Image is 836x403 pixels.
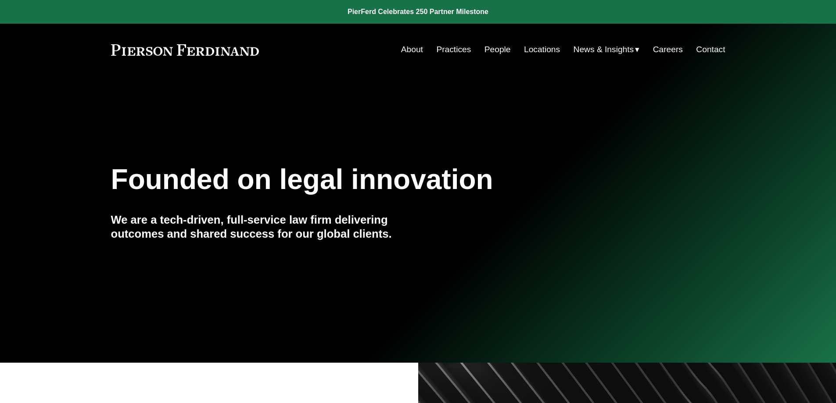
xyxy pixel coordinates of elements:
h1: Founded on legal innovation [111,164,623,196]
span: News & Insights [574,42,634,57]
h4: We are a tech-driven, full-service law firm delivering outcomes and shared success for our global... [111,213,418,241]
a: Contact [696,41,725,58]
a: Locations [524,41,560,58]
a: People [484,41,511,58]
a: Careers [653,41,683,58]
a: folder dropdown [574,41,640,58]
a: About [401,41,423,58]
a: Practices [436,41,471,58]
